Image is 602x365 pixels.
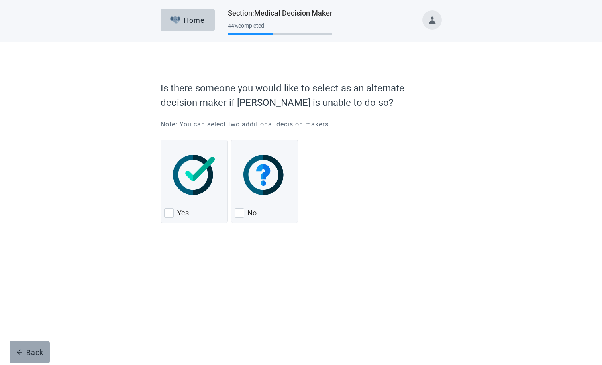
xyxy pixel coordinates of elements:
[177,208,189,218] label: Yes
[161,120,438,129] p: Note: You can select two additional decision makers.
[231,140,298,223] div: No, checkbox, not checked
[228,22,332,29] div: 44 % completed
[228,19,332,39] div: Progress section
[16,349,23,355] span: arrow-left
[170,16,205,24] div: Home
[247,208,257,218] label: No
[161,81,438,110] label: Is there someone you would like to select as an alternate decision maker if [PERSON_NAME] is unab...
[228,8,332,19] h1: Section : Medical Decision Maker
[16,348,43,356] div: Back
[10,341,50,363] button: arrow-leftBack
[161,140,228,223] div: Yes, checkbox, not checked
[422,10,442,30] button: Toggle account menu
[170,16,180,24] img: Elephant
[161,9,215,31] button: ElephantHome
